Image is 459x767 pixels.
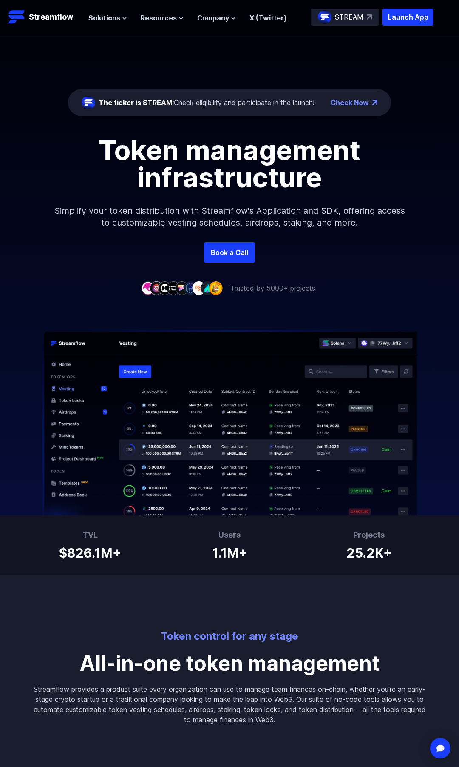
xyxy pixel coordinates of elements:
p: Trusted by 5000+ projects [230,283,315,293]
button: Company [197,13,236,23]
img: top-right-arrow.png [372,100,377,105]
img: company-6 [184,281,197,295]
h1: $826.1M+ [59,542,121,561]
button: Resources [141,13,184,23]
button: Launch App [382,9,433,26]
h1: Token management infrastructure [38,137,421,191]
span: The ticker is STREAM: [99,98,174,107]
div: Check eligibility and participate in the launch! [99,97,314,108]
a: Book a Call [204,242,255,263]
h3: Users [212,529,247,541]
img: company-4 [167,281,180,295]
img: company-7 [192,281,206,295]
h3: Projects [346,529,392,541]
img: company-2 [150,281,163,295]
p: Simplify your token distribution with Streamflow's Application and SDK, offering access to custom... [47,191,412,242]
p: All-in-one token management [32,653,427,674]
a: STREAM [311,9,379,26]
span: Resources [141,13,177,23]
p: Streamflow [29,11,73,23]
span: Company [197,13,229,23]
img: company-9 [209,281,223,295]
img: company-3 [158,281,172,295]
h3: TVL [59,529,121,541]
img: streamflow-logo-circle.png [82,96,95,109]
button: Solutions [88,13,127,23]
a: X (Twitter) [249,14,287,22]
img: company-1 [141,281,155,295]
p: Streamflow provides a product suite every organization can use to manage team finances on-chain, ... [32,684,427,725]
p: Token control for any stage [32,630,427,643]
p: STREAM [335,12,363,22]
a: Check Now [331,97,369,108]
h1: 25.2K+ [346,542,392,561]
img: Streamflow Logo [8,9,25,26]
img: streamflow-logo-circle.png [318,10,331,24]
img: company-8 [201,281,214,295]
img: company-5 [175,281,189,295]
img: top-right-arrow.svg [367,14,372,20]
h1: 1.1M+ [212,542,247,561]
span: Solutions [88,13,120,23]
div: Open Intercom Messenger [430,738,450,758]
a: Streamflow [8,9,80,26]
